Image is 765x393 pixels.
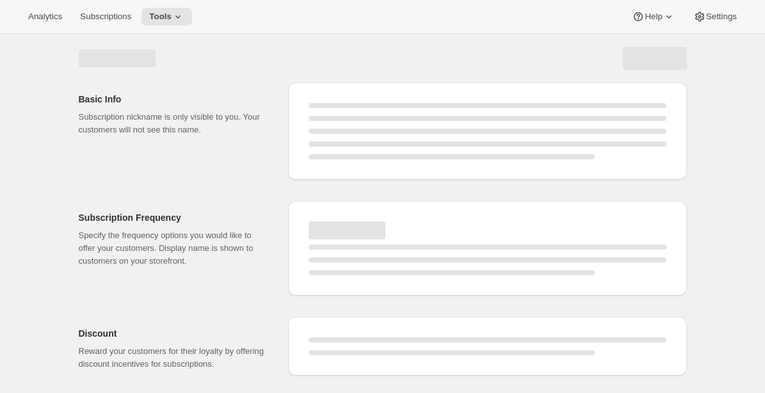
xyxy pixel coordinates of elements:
[624,8,682,26] button: Help
[80,12,131,22] span: Subscriptions
[706,12,737,22] span: Settings
[79,327,268,340] h2: Discount
[686,8,745,26] button: Settings
[79,345,268,371] p: Reward your customers for their loyalty by offering discount incentives for subscriptions.
[79,211,268,224] h2: Subscription Frequency
[79,229,268,268] p: Specify the frequency options you would like to offer your customers. Display name is shown to cu...
[20,8,70,26] button: Analytics
[79,93,268,106] h2: Basic Info
[149,12,172,22] span: Tools
[79,111,268,136] p: Subscription nickname is only visible to you. Your customers will not see this name.
[28,12,62,22] span: Analytics
[645,12,662,22] span: Help
[141,8,192,26] button: Tools
[72,8,139,26] button: Subscriptions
